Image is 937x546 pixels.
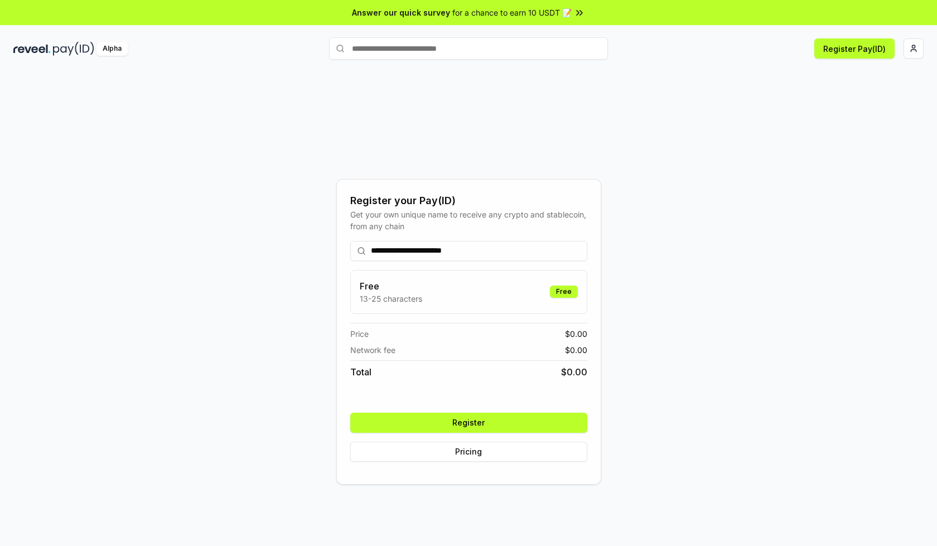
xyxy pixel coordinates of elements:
span: Network fee [350,344,395,356]
button: Register [350,413,587,433]
div: Register your Pay(ID) [350,193,587,209]
span: $ 0.00 [561,365,587,379]
span: for a chance to earn 10 USDT 📝 [452,7,572,18]
span: $ 0.00 [565,328,587,340]
h3: Free [360,279,422,293]
span: $ 0.00 [565,344,587,356]
div: Get your own unique name to receive any crypto and stablecoin, from any chain [350,209,587,232]
button: Pricing [350,442,587,462]
div: Free [550,286,578,298]
span: Answer our quick survey [352,7,450,18]
span: Total [350,365,371,379]
span: Price [350,328,369,340]
img: pay_id [53,42,94,56]
p: 13-25 characters [360,293,422,305]
div: Alpha [96,42,128,56]
button: Register Pay(ID) [814,38,895,59]
img: reveel_dark [13,42,51,56]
